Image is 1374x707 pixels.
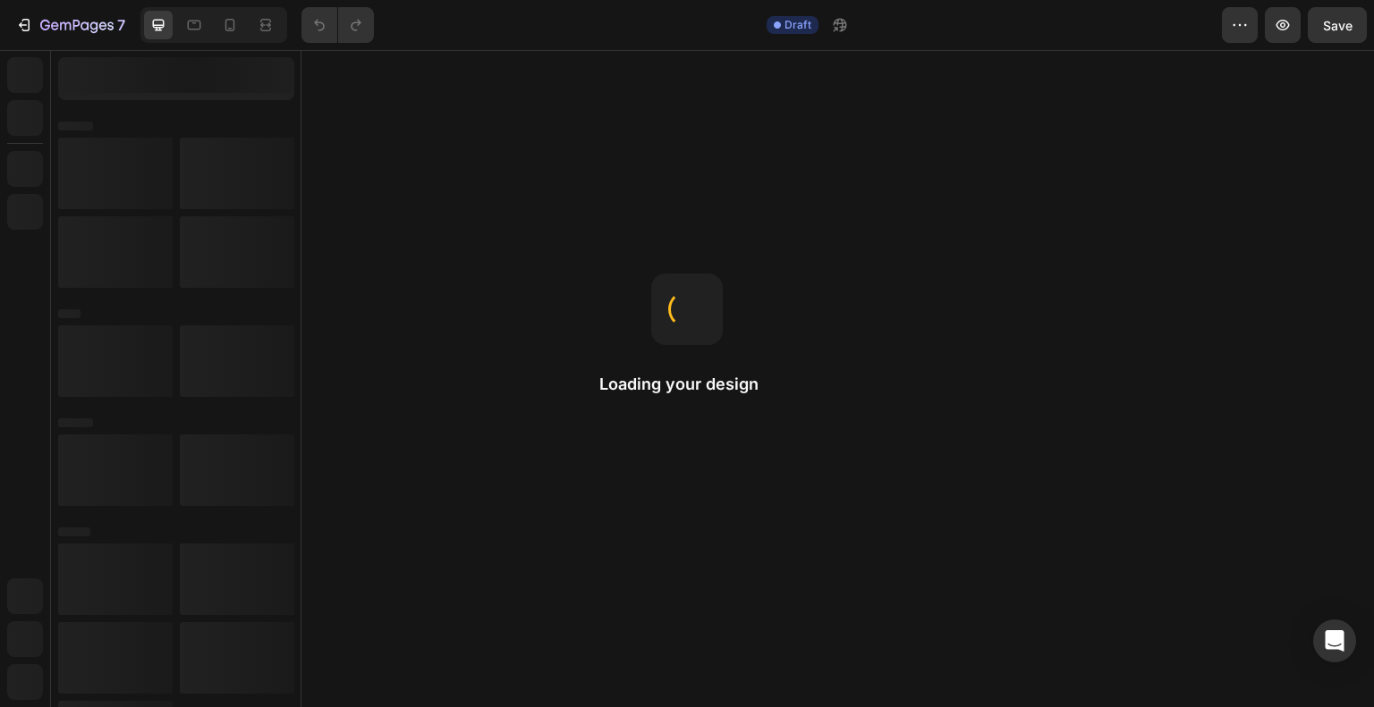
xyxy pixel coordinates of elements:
button: 7 [7,7,133,43]
button: Save [1308,7,1367,43]
span: Draft [785,17,811,33]
div: Undo/Redo [301,7,374,43]
h2: Loading your design [599,374,775,395]
span: Save [1323,18,1353,33]
div: Open Intercom Messenger [1313,619,1356,662]
p: 7 [117,14,125,36]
